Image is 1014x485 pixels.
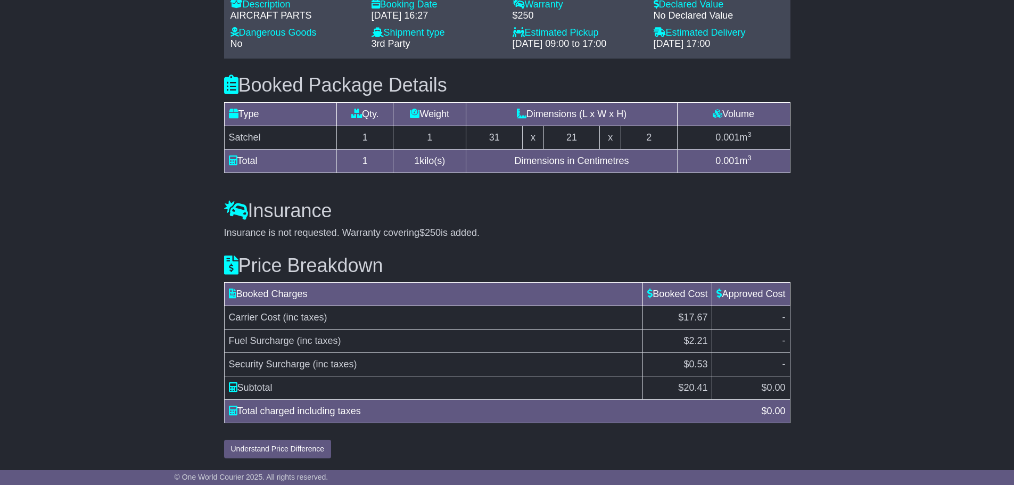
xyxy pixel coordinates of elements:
div: Shipment type [372,27,502,39]
td: Total [224,149,337,172]
td: Dimensions (L x W x H) [466,102,677,126]
div: No Declared Value [654,10,784,22]
td: Dimensions in Centimetres [466,149,677,172]
span: 20.41 [683,382,707,393]
span: $17.67 [678,312,707,323]
span: (inc taxes) [313,359,357,369]
td: Type [224,102,337,126]
div: Estimated Delivery [654,27,784,39]
div: Dangerous Goods [230,27,361,39]
div: $ [756,404,790,418]
div: Total charged including taxes [224,404,756,418]
td: 2 [621,126,677,149]
h3: Booked Package Details [224,75,790,96]
td: Volume [677,102,790,126]
td: Subtotal [224,376,643,400]
td: 31 [466,126,523,149]
button: Understand Price Difference [224,440,332,458]
span: 0.001 [715,155,739,166]
div: Estimated Pickup [513,27,643,39]
td: 1 [337,149,393,172]
span: 0.00 [766,406,785,416]
td: Satchel [224,126,337,149]
td: $ [643,376,712,400]
h3: Price Breakdown [224,255,790,276]
td: Booked Cost [643,283,712,306]
div: [DATE] 17:00 [654,38,784,50]
div: AIRCRAFT PARTS [230,10,361,22]
td: m [677,126,790,149]
td: Approved Cost [712,283,790,306]
span: Fuel Surcharge [229,335,294,346]
h3: Insurance [224,200,790,221]
span: 1 [414,155,419,166]
div: [DATE] 09:00 to 17:00 [513,38,643,50]
sup: 3 [747,154,752,162]
td: 21 [543,126,600,149]
td: Qty. [337,102,393,126]
td: kilo(s) [393,149,466,172]
span: - [782,312,786,323]
td: Booked Charges [224,283,643,306]
td: 1 [393,126,466,149]
span: Security Surcharge [229,359,310,369]
span: Carrier Cost [229,312,281,323]
div: $250 [513,10,643,22]
td: m [677,149,790,172]
span: (inc taxes) [283,312,327,323]
td: 1 [337,126,393,149]
span: 0.00 [766,382,785,393]
td: x [523,126,543,149]
td: x [600,126,621,149]
span: © One World Courier 2025. All rights reserved. [175,473,328,481]
div: Insurance is not requested. Warranty covering is added. [224,227,790,239]
span: $250 [419,227,441,238]
span: - [782,335,786,346]
span: - [782,359,786,369]
span: (inc taxes) [297,335,341,346]
span: 3rd Party [372,38,410,49]
span: $2.21 [683,335,707,346]
td: $ [712,376,790,400]
td: Weight [393,102,466,126]
span: No [230,38,243,49]
span: $0.53 [683,359,707,369]
span: 0.001 [715,132,739,143]
sup: 3 [747,130,752,138]
div: [DATE] 16:27 [372,10,502,22]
